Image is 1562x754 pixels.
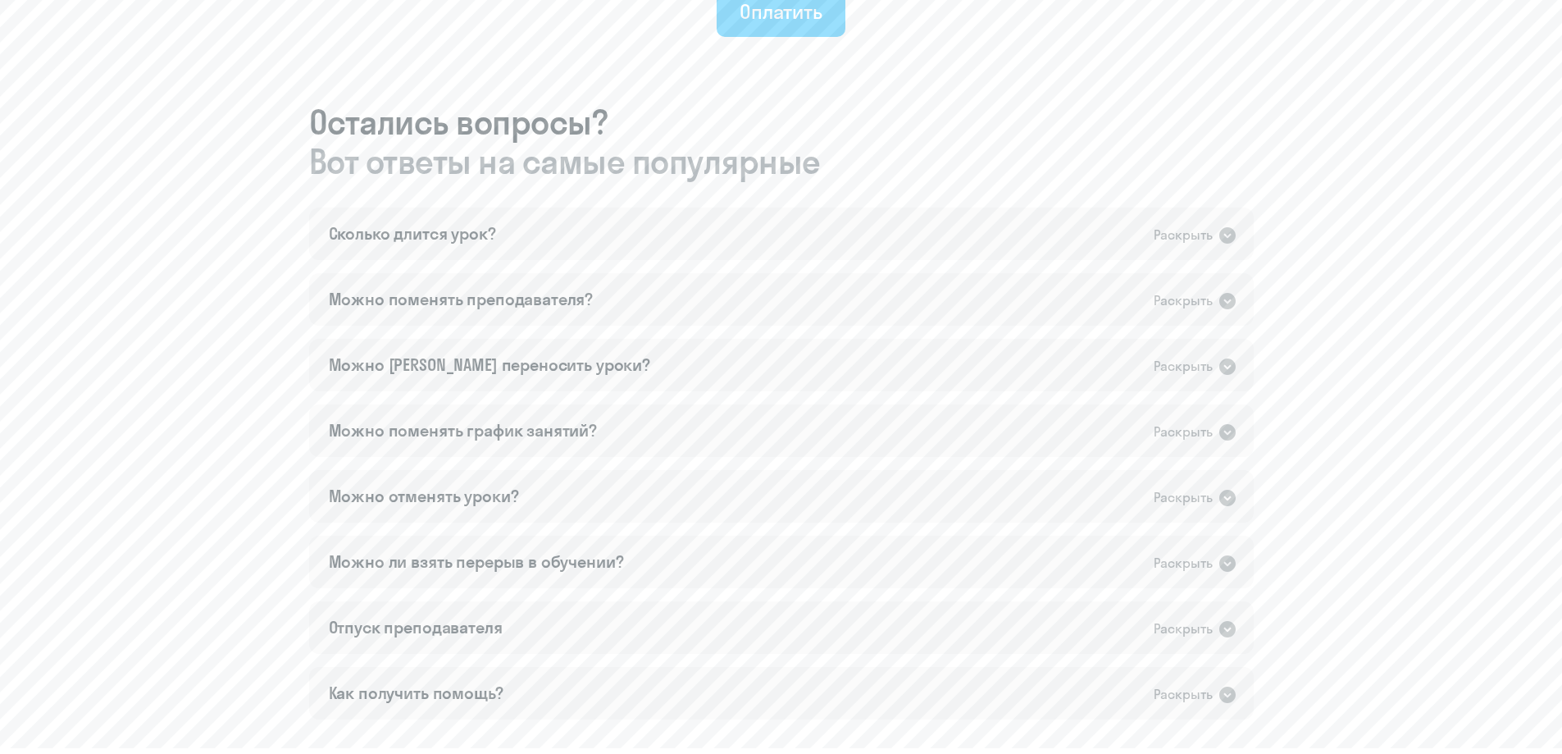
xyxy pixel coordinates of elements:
div: Можно поменять преподавателя? [329,288,594,311]
div: Сколько длится урок? [329,222,496,245]
div: Можно отменять уроки? [329,485,519,508]
div: Раскрыть [1154,487,1213,508]
h3: Остались вопросы? [309,103,1254,181]
span: Вот ответы на самые популярные [309,142,1254,181]
div: Раскрыть [1154,290,1213,311]
div: Раскрыть [1154,619,1213,639]
div: Раскрыть [1154,553,1213,573]
div: Раскрыть [1154,356,1213,377]
div: Можно ли взять перерыв в обучении? [329,551,624,573]
div: Раскрыть [1154,422,1213,442]
div: Раскрыть [1154,225,1213,245]
div: Можно [PERSON_NAME] переносить уроки? [329,354,650,377]
div: Как получить помощь? [329,682,503,705]
div: Можно поменять график занятий? [329,419,598,442]
div: Раскрыть [1154,684,1213,705]
div: Отпуск преподавателя [329,616,503,639]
